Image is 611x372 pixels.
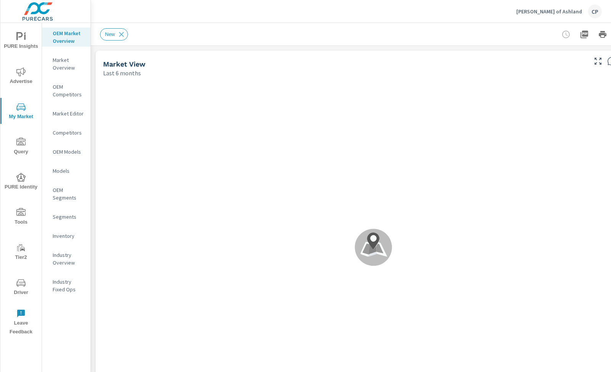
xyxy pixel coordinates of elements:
p: OEM Competitors [53,83,84,98]
button: Make Fullscreen [592,55,604,67]
p: Competitors [53,129,84,136]
p: Last 6 months [103,68,141,78]
p: Inventory [53,232,84,240]
div: Models [42,165,91,177]
button: "Export Report to PDF" [577,27,592,42]
div: OEM Market Overview [42,28,91,47]
p: Industry Overview [53,251,84,266]
div: Market Overview [42,54,91,73]
p: Segments [53,213,84,221]
span: Query [3,138,39,156]
span: Leave Feedback [3,309,39,336]
div: nav menu [0,23,42,340]
p: OEM Segments [53,186,84,201]
div: OEM Models [42,146,91,158]
span: Driver [3,278,39,297]
div: Industry Overview [42,249,91,268]
p: Market Overview [53,56,84,71]
p: Market Editor [53,110,84,117]
div: Industry Fixed Ops [42,276,91,295]
div: CP [588,5,602,18]
button: Print Report [595,27,610,42]
span: Advertise [3,67,39,86]
div: Inventory [42,230,91,242]
div: OEM Competitors [42,81,91,100]
p: [PERSON_NAME] of Ashland [516,8,582,15]
div: New [100,28,128,41]
h5: Market View [103,60,145,68]
p: Models [53,167,84,175]
p: Industry Fixed Ops [53,278,84,293]
span: Tools [3,208,39,227]
div: Segments [42,211,91,223]
div: Market Editor [42,108,91,119]
span: Tier2 [3,243,39,262]
div: Competitors [42,127,91,138]
p: OEM Market Overview [53,29,84,45]
div: OEM Segments [42,184,91,203]
span: PURE Identity [3,173,39,192]
p: OEM Models [53,148,84,156]
span: PURE Insights [3,32,39,51]
span: My Market [3,102,39,121]
span: New [100,31,120,37]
